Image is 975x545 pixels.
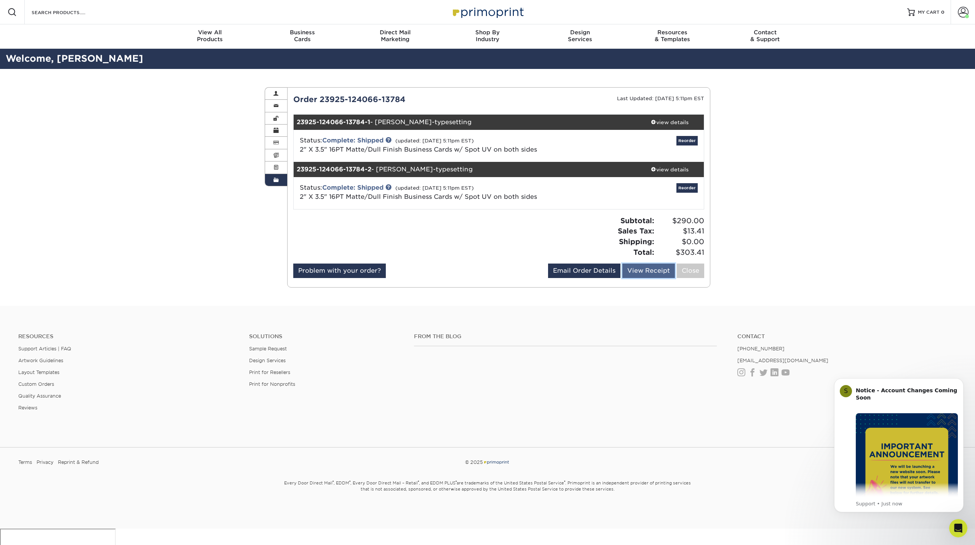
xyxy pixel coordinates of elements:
div: Order 23925-124066-13784 [288,94,499,105]
span: MY CART [918,9,940,16]
span: Shop By [441,29,534,36]
a: 2" X 3.5" 16PT Matte/Dull Finish Business Cards w/ Spot UV on both sides [300,193,537,200]
strong: 23925-124066-13784-2 [297,166,371,173]
span: $303.41 [657,247,704,258]
a: Resources& Templates [626,24,719,49]
a: Reorder [676,183,698,193]
a: Layout Templates [18,369,59,375]
div: Status: [294,183,567,201]
div: Services [534,29,626,43]
strong: 23925-124066-13784-1 [297,118,370,126]
a: Problem with your order? [293,264,386,278]
a: [PHONE_NUMBER] [737,346,785,352]
sup: ® [456,480,457,484]
span: 0 [941,10,945,15]
div: Cards [256,29,349,43]
div: Marketing [349,29,441,43]
a: Complete: Shipped [322,184,384,191]
a: Design Services [249,358,286,363]
a: [EMAIL_ADDRESS][DOMAIN_NAME] [737,358,828,363]
span: $290.00 [657,216,704,226]
a: Print for Nonprofits [249,381,295,387]
a: Support Articles | FAQ [18,346,71,352]
iframe: Intercom notifications message [823,369,975,541]
div: Industry [441,29,534,43]
span: Design [534,29,626,36]
a: Sample Request [249,346,287,352]
sup: ® [332,480,334,484]
div: view details [635,118,704,126]
div: view details [635,166,704,173]
div: Status: [294,136,567,154]
img: Primoprint [483,459,510,465]
span: Business [256,29,349,36]
a: View Receipt [622,264,675,278]
a: Custom Orders [18,381,54,387]
a: Shop ByIndustry [441,24,534,49]
div: & Support [719,29,811,43]
sup: ® [418,480,419,484]
h4: From the Blog [414,333,717,340]
div: Products [164,29,256,43]
a: view details [635,162,704,177]
strong: Total: [633,248,654,256]
a: Terms [18,457,32,468]
span: View All [164,29,256,36]
a: Quality Assurance [18,393,61,399]
span: Contact [719,29,811,36]
a: Complete: Shipped [322,137,384,144]
strong: Subtotal: [620,216,654,225]
a: Email Order Details [548,264,620,278]
a: Privacy [37,457,53,468]
img: Primoprint [449,4,526,20]
a: Contact [737,333,957,340]
input: SEARCH PRODUCTS..... [31,8,105,17]
iframe: Intercom live chat [949,519,967,537]
a: Contact& Support [719,24,811,49]
a: Close [677,264,704,278]
small: (updated: [DATE] 5:11pm EST) [395,185,474,191]
a: Reorder [676,136,698,145]
small: Every Door Direct Mail , EDDM , Every Door Direct Mail – Retail , and EDDM PLUS are trademarks of... [265,477,710,511]
a: View AllProducts [164,24,256,49]
span: $0.00 [657,237,704,247]
sup: ® [349,480,350,484]
div: - [PERSON_NAME]-typesetting [294,115,636,130]
small: Last Updated: [DATE] 5:11pm EST [617,96,704,101]
a: BusinessCards [256,24,349,49]
h4: Solutions [249,333,403,340]
sup: ® [564,480,565,484]
a: Reprint & Refund [58,457,99,468]
div: - [PERSON_NAME]-typesetting [294,162,636,177]
a: Direct MailMarketing [349,24,441,49]
span: Direct Mail [349,29,441,36]
a: DesignServices [534,24,626,49]
h4: Resources [18,333,238,340]
div: & Templates [626,29,719,43]
strong: Sales Tax: [618,227,654,235]
small: (updated: [DATE] 5:11pm EST) [395,138,474,144]
strong: Shipping: [619,237,654,246]
div: © 2025 [329,457,646,468]
a: Reviews [18,405,37,411]
a: 2" X 3.5" 16PT Matte/Dull Finish Business Cards w/ Spot UV on both sides [300,146,537,153]
a: view details [635,115,704,130]
span: Resources [626,29,719,36]
a: Artwork Guidelines [18,358,63,363]
a: Print for Resellers [249,369,290,375]
span: $13.41 [657,226,704,237]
